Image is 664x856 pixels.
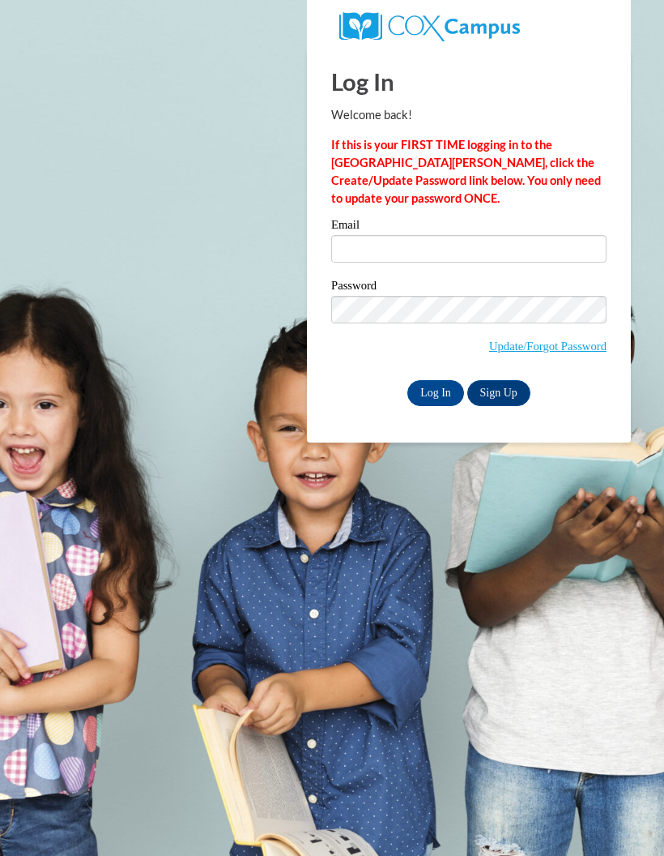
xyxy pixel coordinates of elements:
a: Update/Forgot Password [489,340,607,353]
label: Password [331,280,607,296]
input: Log In [407,380,464,406]
a: COX Campus [339,19,520,32]
label: Email [331,219,607,235]
strong: If this is your FIRST TIME logging in to the [GEOGRAPHIC_DATA][PERSON_NAME], click the Create/Upd... [331,138,601,205]
h1: Log In [331,65,607,98]
img: COX Campus [339,12,520,41]
a: Sign Up [467,380,530,406]
p: Welcome back! [331,106,607,124]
